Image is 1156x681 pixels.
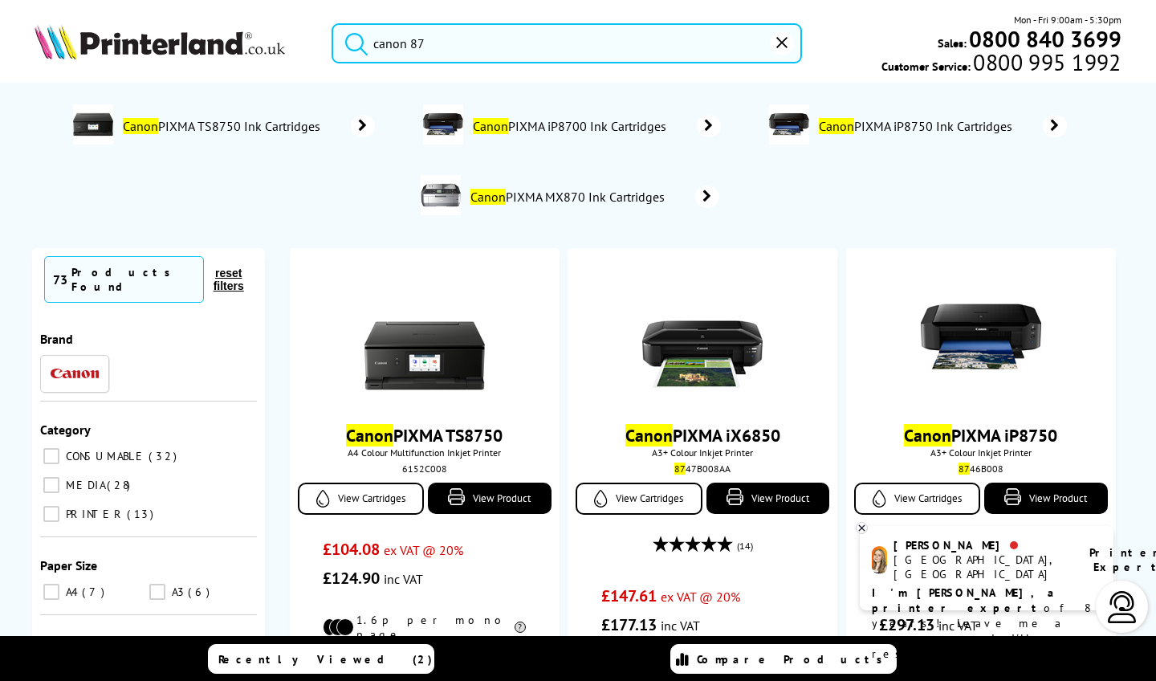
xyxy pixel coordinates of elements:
img: Canon-PIXMA-iP8750-Front-Print-Small.jpg [921,276,1041,397]
span: Colour or Mono [40,635,128,651]
a: Recently Viewed (2) [208,644,434,674]
img: user-headset-light.svg [1106,591,1138,623]
img: 8746B008-conspage.jpg [769,104,809,145]
a: CanonPIXMA iP8700 Ink Cartridges [471,104,721,148]
img: iP8700-conspage.jpg [423,104,463,145]
span: A3+ Colour Inkjet Printer [854,447,1108,459]
span: PRINTER [62,507,125,521]
img: canon-ix6850-front-small.jpg [642,276,763,397]
span: inc VAT [661,618,700,634]
a: 0800 840 3699 [967,31,1121,47]
input: PRINTER 13 [43,506,59,522]
a: View Cartridges [854,483,981,515]
a: CanonPIXMA TS8750 Ink Cartridges [121,104,375,148]
a: CanonPIXMA iP8750 [904,424,1057,447]
b: 0800 840 3699 [969,24,1121,54]
input: CONSUMABLE 32 [43,448,59,464]
a: CanonPIXMA MX870 Ink Cartridges [469,175,719,218]
span: PIXMA MX870 Ink Cartridges [469,189,671,205]
span: 7 [82,585,108,599]
img: Printerland Logo [35,24,285,59]
img: Canon [51,369,99,379]
span: Mon - Fri 9:00am - 5:30pm [1014,12,1121,27]
mark: 87 [674,463,686,475]
mark: Canon [470,189,506,205]
span: Recently Viewed (2) [218,652,433,667]
span: A3+ Colour Inkjet Printer [576,447,829,459]
span: 32 [149,449,181,463]
a: CanonPIXMA iP8750 Ink Cartridges [817,104,1067,148]
div: [PERSON_NAME] [893,538,1069,553]
div: Products Found [71,265,195,294]
a: View Cartridges [576,483,702,515]
div: 6152C008 [302,463,547,475]
p: of 8 years! Leave me a message and I'll respond ASAP [872,585,1101,662]
span: A4 [62,585,80,599]
mark: Canon [819,118,854,134]
span: MEDIA [62,478,105,492]
button: reset filters [204,266,253,293]
img: Canon-TS8750-Deptimage.jpg [73,104,113,145]
mark: Canon [904,424,951,447]
input: A3 6 [149,584,165,600]
span: £147.61 [601,585,657,606]
a: View Product [706,483,830,514]
a: CanonPIXMA TS8750 [346,424,503,447]
span: Compare Products [697,652,891,667]
span: PIXMA TS8750 Ink Cartridges [121,118,327,134]
span: 13 [127,507,157,521]
mark: Canon [625,424,673,447]
img: amy-livechat.png [872,546,887,574]
div: 47B008AA [580,463,825,475]
span: PIXMA iP8750 Ink Cartridges [817,118,1019,134]
span: PIXMA iP8700 Ink Cartridges [471,118,673,134]
span: ex VAT @ 20% [384,542,463,558]
span: 28 [107,478,134,492]
a: CanonPIXMA iX6850 [625,424,780,447]
span: 0800 995 1992 [971,55,1121,70]
img: 4206B008AA-conspage.jpg [421,175,461,215]
div: 46B008 [858,463,1104,475]
input: MEDIA 28 [43,477,59,493]
span: ex VAT @ 20% [661,589,740,605]
span: A4 Colour Multifunction Inkjet Printer [298,447,552,459]
span: 73 [53,271,67,287]
span: 6 [188,585,214,599]
div: [GEOGRAPHIC_DATA], [GEOGRAPHIC_DATA] [893,553,1069,581]
a: Printerland Logo [35,24,311,63]
b: I'm [PERSON_NAME], a printer expert [872,585,1059,615]
mark: 87 [959,463,970,475]
span: Sales: [938,35,967,51]
span: £124.90 [323,568,380,589]
input: Search product or brand [332,23,801,63]
span: inc VAT [384,571,423,587]
mark: Canon [346,424,393,447]
li: 1.6p per mono page [323,613,526,642]
mark: Canon [123,118,158,134]
span: A3 [168,585,186,599]
mark: Canon [473,118,508,134]
span: (14) [737,531,753,561]
a: Compare Products [670,644,897,674]
input: A4 7 [43,584,59,600]
img: Canon-TS8750-Front-Small.jpg [364,276,485,397]
span: £104.08 [323,539,380,560]
span: Category [40,422,91,438]
span: Brand [40,331,73,347]
span: Paper Size [40,557,97,573]
a: View Product [984,483,1108,514]
span: £177.13 [601,614,657,635]
a: View Product [428,483,552,514]
span: Customer Service: [881,55,1121,74]
a: View Cartridges [298,483,425,515]
span: CONSUMABLE [62,449,147,463]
